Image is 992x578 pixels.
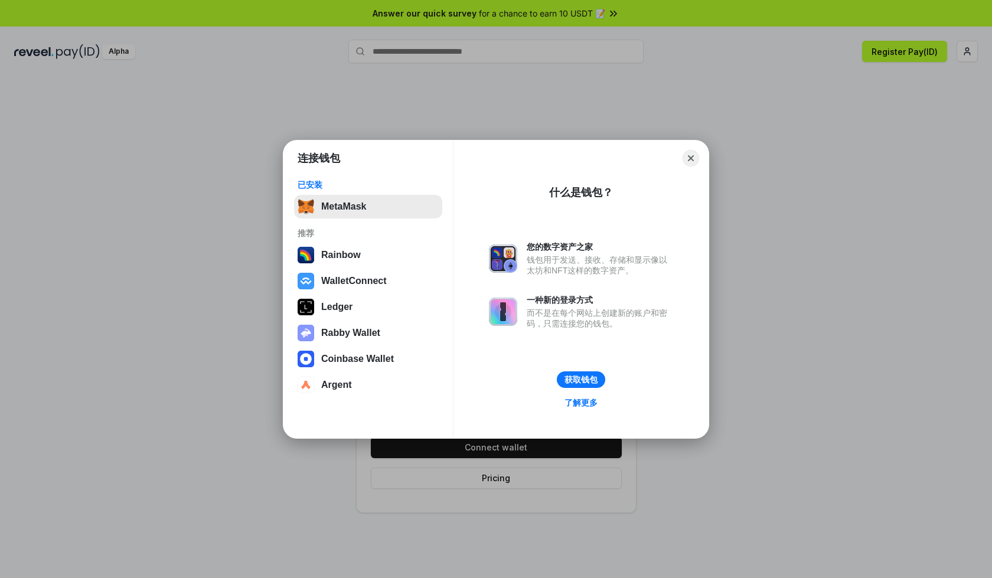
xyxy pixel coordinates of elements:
[527,295,673,305] div: 一种新的登录方式
[294,295,442,319] button: Ledger
[321,380,352,390] div: Argent
[321,201,366,212] div: MetaMask
[298,377,314,393] img: svg+xml,%3Csvg%20width%3D%2228%22%20height%3D%2228%22%20viewBox%3D%220%200%2028%2028%22%20fill%3D...
[298,228,439,239] div: 推荐
[294,373,442,397] button: Argent
[294,321,442,345] button: Rabby Wallet
[564,397,598,408] div: 了解更多
[557,395,605,410] a: 了解更多
[294,195,442,218] button: MetaMask
[527,254,673,276] div: 钱包用于发送、接收、存储和显示像以太坊和NFT这样的数字资产。
[489,244,517,273] img: svg+xml,%3Csvg%20xmlns%3D%22http%3A%2F%2Fwww.w3.org%2F2000%2Fsvg%22%20fill%3D%22none%22%20viewBox...
[527,241,673,252] div: 您的数字资产之家
[298,325,314,341] img: svg+xml,%3Csvg%20xmlns%3D%22http%3A%2F%2Fwww.w3.org%2F2000%2Fsvg%22%20fill%3D%22none%22%20viewBox...
[321,250,361,260] div: Rainbow
[489,298,517,326] img: svg+xml,%3Csvg%20xmlns%3D%22http%3A%2F%2Fwww.w3.org%2F2000%2Fsvg%22%20fill%3D%22none%22%20viewBox...
[298,151,340,165] h1: 连接钱包
[557,371,605,388] button: 获取钱包
[298,273,314,289] img: svg+xml,%3Csvg%20width%3D%2228%22%20height%3D%2228%22%20viewBox%3D%220%200%2028%2028%22%20fill%3D...
[294,269,442,293] button: WalletConnect
[549,185,613,200] div: 什么是钱包？
[527,308,673,329] div: 而不是在每个网站上创建新的账户和密码，只需连接您的钱包。
[321,354,394,364] div: Coinbase Wallet
[321,276,387,286] div: WalletConnect
[321,302,353,312] div: Ledger
[298,299,314,315] img: svg+xml,%3Csvg%20xmlns%3D%22http%3A%2F%2Fwww.w3.org%2F2000%2Fsvg%22%20width%3D%2228%22%20height%3...
[298,198,314,215] img: svg+xml,%3Csvg%20fill%3D%22none%22%20height%3D%2233%22%20viewBox%3D%220%200%2035%2033%22%20width%...
[683,150,699,166] button: Close
[564,374,598,385] div: 获取钱包
[294,347,442,371] button: Coinbase Wallet
[298,179,439,190] div: 已安装
[298,351,314,367] img: svg+xml,%3Csvg%20width%3D%2228%22%20height%3D%2228%22%20viewBox%3D%220%200%2028%2028%22%20fill%3D...
[294,243,442,267] button: Rainbow
[321,328,380,338] div: Rabby Wallet
[298,247,314,263] img: svg+xml,%3Csvg%20width%3D%22120%22%20height%3D%22120%22%20viewBox%3D%220%200%20120%20120%22%20fil...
